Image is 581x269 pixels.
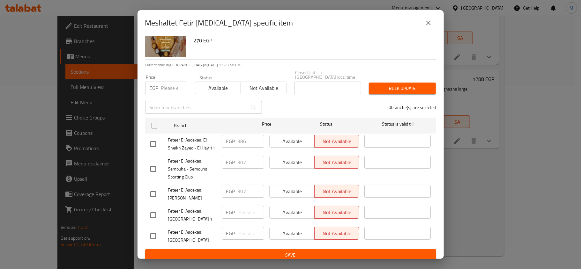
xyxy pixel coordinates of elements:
[226,187,235,195] p: EGP
[226,208,235,216] p: EGP
[145,249,436,261] button: Save
[168,207,217,223] span: Feteer El Asdekaa, [GEOGRAPHIC_DATA] 1
[168,186,217,202] span: Feteer El Asdekaa, [PERSON_NAME]
[243,84,284,93] span: Not available
[389,104,436,111] p: 0 branche(s) are selected
[145,18,293,28] h2: Meshaltet Fetir [MEDICAL_DATA] specific item
[369,83,436,94] button: Bulk update
[293,120,359,128] span: Status
[238,135,264,148] input: Please enter price
[374,84,431,92] span: Bulk update
[226,158,235,166] p: EGP
[238,185,264,198] input: Please enter price
[226,137,235,145] p: EGP
[168,157,217,181] span: Feteer El Asdekaa, Semouha - Semouha Sporting Club
[145,101,247,114] input: Search in branches
[198,84,238,93] span: Available
[238,227,264,240] input: Please enter price
[226,229,235,237] p: EGP
[174,122,240,130] span: Branch
[245,120,288,128] span: Price
[168,228,217,244] span: Feteer El Asdekaa, [GEOGRAPHIC_DATA]
[238,156,264,169] input: Please enter price
[150,251,431,259] span: Save
[150,84,159,92] p: EGP
[421,15,436,31] button: close
[241,82,287,94] button: Not available
[238,206,264,219] input: Please enter price
[364,120,431,128] span: Status is valid till
[195,82,241,94] button: Available
[145,62,436,68] p: Current time in [GEOGRAPHIC_DATA] is [DATE] 12:49:48 PM
[194,36,431,45] h6: 270 EGP
[168,136,217,152] span: Feteer El Asdekaa, El Sheikh Zayed - El Hay 11
[161,82,187,94] input: Please enter price
[145,16,186,57] img: Meshaltet Fetir Bundle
